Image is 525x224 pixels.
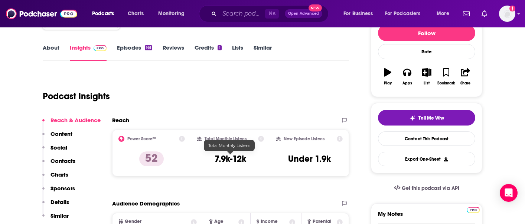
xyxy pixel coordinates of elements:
img: User Profile [499,6,515,22]
div: Rate [378,44,475,59]
button: open menu [153,8,194,20]
button: Bookmark [436,63,456,90]
a: Show notifications dropdown [479,7,490,20]
h3: Under 1.9k [288,153,331,164]
span: ⌘ K [265,9,279,19]
h3: 7.9k-12k [215,153,246,164]
h2: Total Monthly Listens [205,136,247,141]
span: Tell Me Why [418,115,444,121]
span: Open Advanced [288,12,319,16]
span: Charts [128,9,144,19]
button: Charts [42,171,68,185]
span: Age [214,219,224,224]
div: 1 [218,45,221,50]
a: Similar [254,44,272,61]
h2: New Episode Listens [284,136,325,141]
p: Reach & Audience [50,117,101,124]
label: My Notes [378,210,475,223]
button: open menu [338,8,382,20]
button: open menu [380,8,431,20]
button: Export One-Sheet [378,152,475,166]
svg: Add a profile image [509,6,515,11]
span: Total Monthly Listens [208,143,250,148]
button: Social [42,144,67,158]
input: Search podcasts, credits, & more... [219,8,265,20]
button: open menu [87,8,124,20]
img: tell me why sparkle [410,115,415,121]
div: Search podcasts, credits, & more... [206,5,336,22]
button: Contacts [42,157,75,171]
button: Details [42,198,69,212]
p: Details [50,198,69,205]
a: Credits1 [195,44,221,61]
h2: Reach [112,117,129,124]
h2: Power Score™ [127,136,156,141]
button: tell me why sparkleTell Me Why [378,110,475,126]
span: Monitoring [158,9,185,19]
img: Podchaser Pro [94,45,107,51]
button: Open AdvancedNew [285,9,322,18]
span: More [437,9,449,19]
div: Bookmark [437,81,455,86]
button: Share [456,63,475,90]
button: Sponsors [42,185,75,198]
span: Podcasts [92,9,114,19]
span: Logged in as mmaugeri_hunter [499,6,515,22]
p: Content [50,130,72,137]
div: 161 [145,45,152,50]
span: New [309,4,322,11]
p: 52 [139,151,164,166]
a: Contact This Podcast [378,131,475,146]
a: Get this podcast via API [388,179,465,197]
span: Income [261,219,278,224]
a: Show notifications dropdown [460,7,473,20]
button: Play [378,63,397,90]
h2: Audience Demographics [112,200,180,207]
button: List [417,63,436,90]
a: Pro website [467,206,480,213]
span: Get this podcast via API [402,185,459,191]
button: Show profile menu [499,6,515,22]
span: Gender [125,219,141,224]
p: Contacts [50,157,75,164]
p: Sponsors [50,185,75,192]
a: Lists [232,44,243,61]
div: Apps [402,81,412,86]
span: For Business [343,9,373,19]
div: Open Intercom Messenger [500,184,518,202]
a: InsightsPodchaser Pro [70,44,107,61]
button: Content [42,130,72,144]
button: open menu [431,8,459,20]
p: Charts [50,171,68,178]
a: Reviews [163,44,184,61]
a: Charts [123,8,148,20]
p: Social [50,144,67,151]
a: About [43,44,59,61]
h1: Podcast Insights [43,91,110,102]
button: Follow [378,25,475,41]
div: Share [460,81,470,86]
button: Apps [397,63,417,90]
img: Podchaser - Follow, Share and Rate Podcasts [6,7,77,21]
a: Episodes161 [117,44,152,61]
div: List [424,81,430,86]
div: Play [384,81,392,86]
button: Reach & Audience [42,117,101,130]
span: For Podcasters [385,9,421,19]
p: Similar [50,212,69,219]
img: Podchaser Pro [467,207,480,213]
